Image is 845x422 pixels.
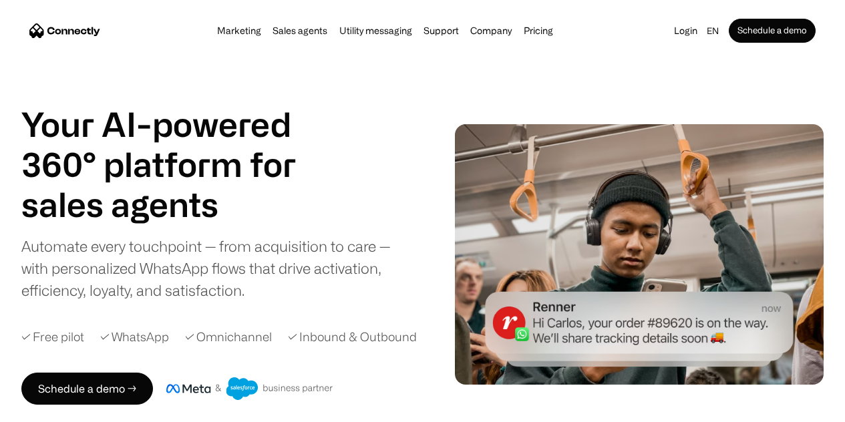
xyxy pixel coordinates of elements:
div: 1 of 4 [21,184,329,224]
div: ✓ Free pilot [21,328,84,346]
img: Meta and Salesforce business partner badge. [166,377,333,400]
div: carousel [21,184,329,224]
a: home [29,21,100,41]
div: ✓ Omnichannel [185,328,272,346]
a: Sales agents [269,25,331,36]
a: Schedule a demo [729,19,816,43]
div: Company [470,21,512,40]
a: Login [670,21,701,40]
ul: Language list [27,399,80,417]
a: Support [419,25,463,36]
div: en [707,21,719,40]
a: Pricing [520,25,557,36]
a: Utility messaging [335,25,416,36]
div: ✓ Inbound & Outbound [288,328,417,346]
a: Schedule a demo → [21,373,153,405]
aside: Language selected: English [13,397,80,417]
div: Automate every touchpoint — from acquisition to care — with personalized WhatsApp flows that driv... [21,235,417,301]
div: Company [466,21,516,40]
div: en [701,21,729,40]
h1: Your AI-powered 360° platform for [21,104,329,184]
a: Marketing [213,25,265,36]
h1: sales agents [21,184,329,224]
div: ✓ WhatsApp [100,328,169,346]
